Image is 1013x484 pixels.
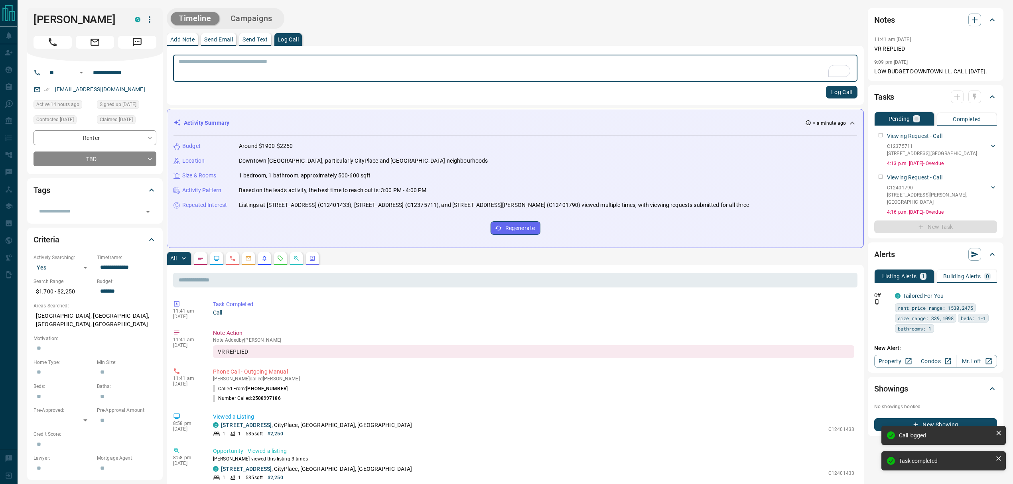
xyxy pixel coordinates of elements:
[887,183,997,207] div: C12401790[STREET_ADDRESS][PERSON_NAME],[GEOGRAPHIC_DATA]
[246,430,263,437] p: 535 sqft
[34,254,93,261] p: Actively Searching:
[956,355,997,368] a: Mr.Loft
[100,116,133,124] span: Claimed [DATE]
[173,381,201,387] p: [DATE]
[223,430,225,437] p: 1
[874,37,911,42] p: 11:41 am [DATE]
[197,255,204,262] svg: Notes
[898,314,954,322] span: size range: 339,1098
[898,325,931,333] span: bathrooms: 1
[874,382,908,395] h2: Showings
[173,376,201,381] p: 11:41 am
[239,201,749,209] p: Listings at [STREET_ADDRESS] (C12401433), [STREET_ADDRESS] (C12375711), and [STREET_ADDRESS][PERS...
[238,430,241,437] p: 1
[34,383,93,390] p: Beds:
[173,455,201,460] p: 8:58 pm
[97,359,156,366] p: Min Size:
[182,201,227,209] p: Repeated Interest
[874,91,894,103] h2: Tasks
[213,466,219,472] div: condos.ca
[97,383,156,390] p: Baths:
[170,256,177,261] p: All
[135,17,140,22] div: condos.ca
[97,254,156,261] p: Timeframe:
[118,36,156,49] span: Message
[34,233,59,246] h2: Criteria
[887,184,989,191] p: C12401790
[173,314,201,319] p: [DATE]
[171,12,219,25] button: Timeline
[238,474,241,481] p: 1
[213,395,281,402] p: Number Called:
[242,37,268,42] p: Send Text
[278,37,299,42] p: Log Call
[97,100,156,111] div: Thu Sep 11 2025
[293,255,300,262] svg: Opportunities
[903,293,944,299] a: Tailored For You
[874,344,997,352] p: New Alert:
[828,470,854,477] p: C12401433
[34,335,156,342] p: Motivation:
[182,171,217,180] p: Size & Rooms
[261,255,268,262] svg: Listing Alerts
[213,413,854,421] p: Viewed a Listing
[887,209,997,216] p: 4:16 p.m. [DATE] - Overdue
[34,278,93,285] p: Search Range:
[76,36,114,49] span: Email
[34,407,93,414] p: Pre-Approved:
[34,151,156,166] div: TBD
[491,221,540,235] button: Regenerate
[213,337,854,343] p: Note Added by [PERSON_NAME]
[223,474,225,481] p: 1
[874,245,997,264] div: Alerts
[213,255,220,262] svg: Lead Browsing Activity
[898,304,973,312] span: rent price range: 1530,2475
[915,355,956,368] a: Condos
[213,300,854,309] p: Task Completed
[887,150,977,157] p: [STREET_ADDRESS] , [GEOGRAPHIC_DATA]
[961,314,986,322] span: beds: 1-1
[173,426,201,432] p: [DATE]
[245,255,252,262] svg: Emails
[223,12,280,25] button: Campaigns
[986,273,989,279] p: 0
[34,285,93,298] p: $1,700 - $2,250
[173,308,201,314] p: 11:41 am
[899,458,992,464] div: Task completed
[874,292,890,299] p: Off
[34,261,93,274] div: Yes
[34,100,93,111] div: Mon Sep 15 2025
[882,273,917,279] p: Listing Alerts
[34,431,156,438] p: Credit Score:
[213,376,854,382] p: [PERSON_NAME] called [PERSON_NAME]
[239,171,371,180] p: 1 bedroom, 1 bathroom, approximately 500-600 sqft
[828,426,854,433] p: C12401433
[204,37,233,42] p: Send Email
[55,86,145,92] a: [EMAIL_ADDRESS][DOMAIN_NAME]
[34,309,156,331] p: [GEOGRAPHIC_DATA], [GEOGRAPHIC_DATA], [GEOGRAPHIC_DATA], [GEOGRAPHIC_DATA]
[887,173,942,182] p: Viewing Request - Call
[34,13,123,26] h1: [PERSON_NAME]
[173,337,201,342] p: 11:41 am
[953,116,981,122] p: Completed
[182,186,221,195] p: Activity Pattern
[44,87,49,92] svg: Email Verified
[34,230,156,249] div: Criteria
[826,86,857,98] button: Log Call
[142,206,154,217] button: Open
[184,119,229,127] p: Activity Summary
[874,403,997,410] p: No showings booked
[239,186,426,195] p: Based on the lead's activity, the best time to reach out is: 3:00 PM - 4:00 PM
[874,418,997,431] button: New Showing
[221,422,272,428] a: [STREET_ADDRESS]
[813,120,846,127] p: < a minute ago
[36,100,79,108] span: Active 14 hours ago
[874,10,997,30] div: Notes
[889,116,910,122] p: Pending
[36,116,74,124] span: Contacted [DATE]
[229,255,236,262] svg: Calls
[895,293,901,299] div: condos.ca
[943,273,981,279] p: Building Alerts
[277,255,284,262] svg: Requests
[309,255,315,262] svg: Agent Actions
